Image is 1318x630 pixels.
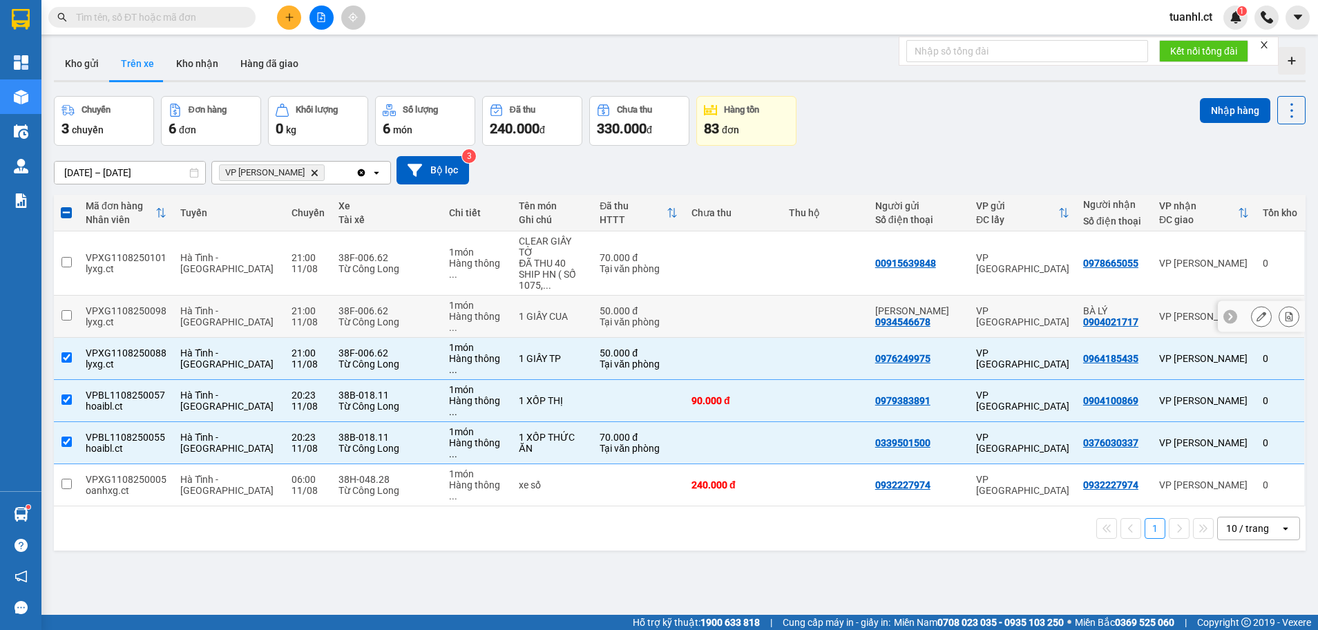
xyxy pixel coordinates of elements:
[875,316,930,327] div: 0934546678
[600,443,678,454] div: Tại văn phòng
[600,214,667,225] div: HTTT
[1230,11,1242,23] img: icon-new-feature
[783,615,890,630] span: Cung cấp máy in - giấy in:
[1292,11,1304,23] span: caret-down
[371,167,382,178] svg: open
[543,280,551,291] span: ...
[276,120,283,137] span: 0
[449,448,457,459] span: ...
[61,120,69,137] span: 3
[292,474,325,485] div: 06:00
[1280,523,1291,534] svg: open
[86,316,166,327] div: lyxg.ct
[86,432,166,443] div: VPBL1108250055
[292,432,325,443] div: 20:23
[292,305,325,316] div: 21:00
[12,9,30,30] img: logo-vxr
[1263,395,1297,406] div: 0
[383,120,390,137] span: 6
[1239,6,1244,16] span: 1
[691,207,775,218] div: Chưa thu
[1083,216,1145,227] div: Số điện thoại
[14,159,28,173] img: warehouse-icon
[179,124,196,135] span: đơn
[1067,620,1071,625] span: ⚪️
[341,6,365,30] button: aim
[338,432,435,443] div: 38B-018.11
[57,12,67,22] span: search
[875,258,936,269] div: 00915639848
[519,258,586,291] div: ĐÃ THU 40 SHIP HN ( SỐ 1075, ĐƯỜNG GIẢI PHÒNG, PHƯỜNG THỊNH LIỆT, HOÀNG MAI, HÀ NỘI)
[1259,40,1269,50] span: close
[539,124,545,135] span: đ
[875,305,962,316] div: ANH CHUNG
[449,384,505,395] div: 1 món
[1226,522,1269,535] div: 10 / trang
[292,401,325,412] div: 11/08
[449,247,505,258] div: 1 món
[310,169,318,177] svg: Delete
[292,252,325,263] div: 21:00
[600,263,678,274] div: Tại văn phòng
[292,390,325,401] div: 20:23
[449,322,457,333] span: ...
[449,207,505,218] div: Chi tiết
[189,105,227,115] div: Đơn hàng
[976,347,1069,370] div: VP [GEOGRAPHIC_DATA]
[86,305,166,316] div: VPXG1108250098
[1145,518,1165,539] button: 1
[1185,615,1187,630] span: |
[327,166,329,180] input: Selected VP Hoàng Liệt.
[976,474,1069,496] div: VP [GEOGRAPHIC_DATA]
[393,124,412,135] span: món
[1159,395,1249,406] div: VP [PERSON_NAME]
[79,195,173,231] th: Toggle SortBy
[14,193,28,208] img: solution-icon
[894,615,1064,630] span: Miền Nam
[169,120,176,137] span: 6
[449,406,457,417] span: ...
[1159,311,1249,322] div: VP [PERSON_NAME]
[54,96,154,146] button: Chuyến3chuyến
[593,195,685,231] th: Toggle SortBy
[589,96,689,146] button: Chưa thu330.000đ
[1263,258,1297,269] div: 0
[449,311,505,333] div: Hàng thông thường
[180,347,274,370] span: Hà Tĩnh - [GEOGRAPHIC_DATA]
[1115,617,1174,628] strong: 0369 525 060
[490,120,539,137] span: 240.000
[875,479,930,490] div: 0932227974
[1083,258,1138,269] div: 0978665055
[309,6,334,30] button: file-add
[14,55,28,70] img: dashboard-icon
[976,214,1058,225] div: ĐC lấy
[292,443,325,454] div: 11/08
[1159,200,1238,211] div: VP nhận
[14,124,28,139] img: warehouse-icon
[338,252,435,263] div: 38F-006.62
[600,200,667,211] div: Đã thu
[338,359,435,370] div: Từ Công Long
[449,479,505,502] div: Hàng thông thường
[449,468,505,479] div: 1 món
[1263,479,1297,490] div: 0
[875,395,930,406] div: 0979383891
[86,359,166,370] div: lyxg.ct
[519,353,586,364] div: 1 GIẤY TP
[600,347,678,359] div: 50.000 đ
[519,214,586,225] div: Ghi chú
[292,485,325,496] div: 11/08
[1263,207,1297,218] div: Tồn kho
[54,47,110,80] button: Kho gửi
[449,258,505,280] div: Hàng thông thường
[600,432,678,443] div: 70.000 đ
[338,316,435,327] div: Từ Công Long
[519,200,586,211] div: Tên món
[449,426,505,437] div: 1 món
[1251,306,1272,327] div: Sửa đơn hàng
[86,401,166,412] div: hoaibl.ct
[510,105,535,115] div: Đã thu
[165,47,229,80] button: Kho nhận
[976,200,1058,211] div: VP gửi
[86,443,166,454] div: hoaibl.ct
